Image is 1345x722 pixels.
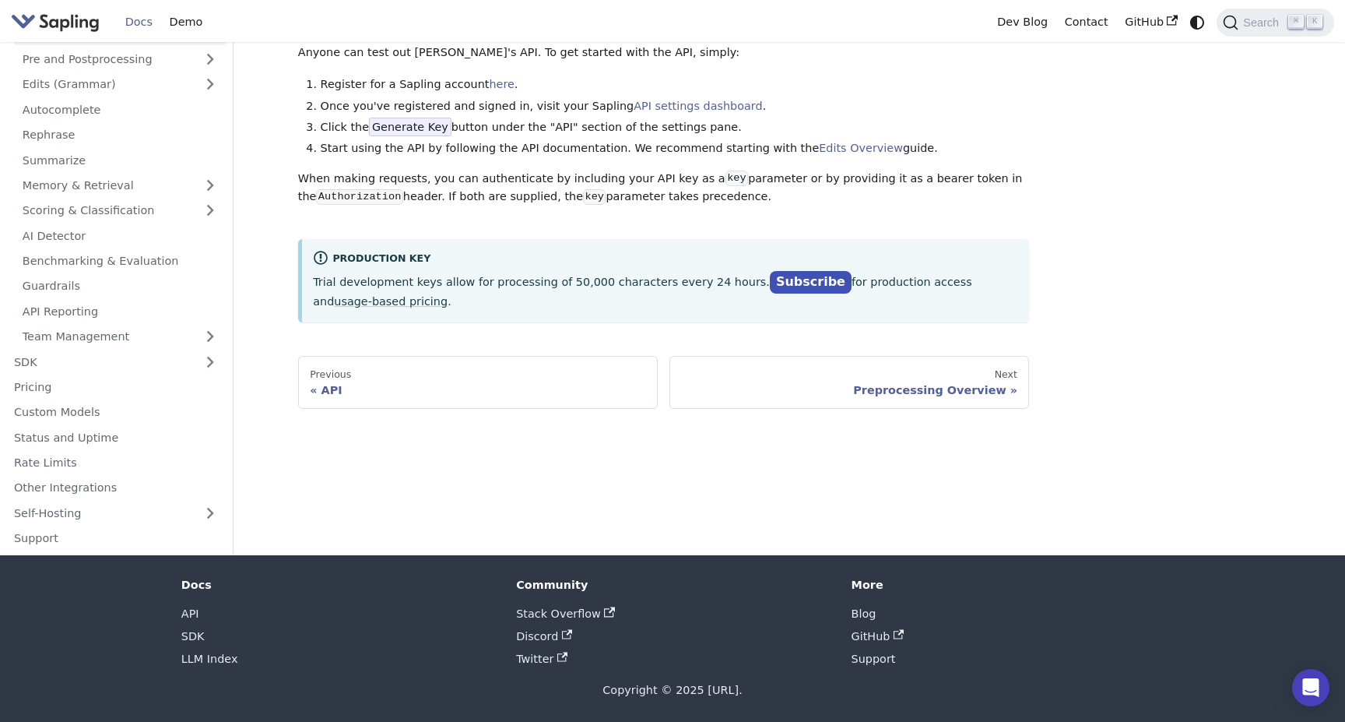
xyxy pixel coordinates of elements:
[334,295,448,308] a: usage-based pricing
[298,170,1030,207] p: When making requests, you can authenticate by including your API key as a parameter or by providi...
[5,502,226,524] a: Self-Hosting
[516,608,614,620] a: Stack Overflow
[14,199,226,222] a: Scoring & Classification
[298,356,658,409] a: PreviousAPI
[5,477,226,499] a: Other Integrations
[14,326,226,348] a: Team Management
[181,578,494,592] div: Docs
[634,100,762,112] a: API settings dashboard
[11,11,105,33] a: Sapling.ai
[516,653,567,665] a: Twitter
[11,11,100,33] img: Sapling.ai
[117,10,161,34] a: Docs
[310,383,646,397] div: API
[770,271,852,294] a: Subscribe
[681,368,1017,381] div: Next
[5,426,226,449] a: Status and Uptime
[161,10,211,34] a: Demo
[14,73,226,96] a: Edits (Grammar)
[298,44,1030,62] p: Anyone can test out [PERSON_NAME]'s API. To get started with the API, simply:
[14,300,226,322] a: API Reporting
[5,452,226,474] a: Rate Limits
[321,76,1030,94] li: Register for a Sapling account .
[321,97,1030,116] li: Once you've registered and signed in, visit your Sapling .
[316,189,402,205] code: Authorization
[852,608,876,620] a: Blog
[14,224,226,247] a: AI Detector
[583,189,606,205] code: key
[1186,11,1209,33] button: Switch between dark and light mode (currently system mode)
[489,78,514,90] a: here
[14,250,226,273] a: Benchmarking & Evaluation
[1238,16,1288,29] span: Search
[14,98,226,121] a: Autocomplete
[516,630,572,643] a: Discord
[313,250,1018,269] div: Production Key
[681,383,1017,397] div: Preprocessing Overview
[852,653,896,665] a: Support
[669,356,1030,409] a: NextPreprocessing Overview
[989,10,1055,34] a: Dev Blog
[1307,15,1322,29] kbd: K
[14,149,226,171] a: Summarize
[5,350,195,373] a: SDK
[1292,669,1329,706] div: Open Intercom Messenger
[1288,15,1304,29] kbd: ⌘
[14,124,226,146] a: Rephrase
[14,48,226,71] a: Pre and Postprocessing
[181,608,199,620] a: API
[5,401,226,424] a: Custom Models
[181,681,1164,700] div: Copyright © 2025 [URL].
[516,578,829,592] div: Community
[321,139,1030,158] li: Start using the API by following the API documentation. We recommend starting with the guide.
[195,350,226,373] button: Expand sidebar category 'SDK'
[313,272,1018,311] p: Trial development keys allow for processing of 50,000 characters every 24 hours. for production a...
[310,368,646,381] div: Previous
[181,653,238,665] a: LLM Index
[725,171,748,186] code: key
[181,630,205,643] a: SDK
[298,356,1030,409] nav: Docs pages
[14,174,226,197] a: Memory & Retrieval
[819,142,903,154] a: Edits Overview
[1056,10,1117,34] a: Contact
[5,527,226,550] a: Support
[369,118,451,136] span: Generate Key
[5,376,226,399] a: Pricing
[1217,9,1333,37] button: Search (Command+K)
[852,578,1164,592] div: More
[321,118,1030,137] li: Click the button under the "API" section of the settings pane.
[14,275,226,298] a: Guardrails
[1116,10,1185,34] a: GitHub
[852,630,904,643] a: GitHub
